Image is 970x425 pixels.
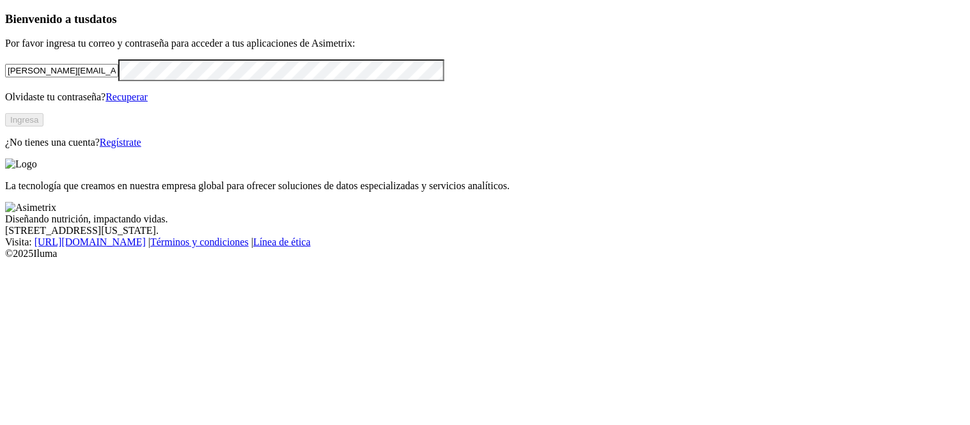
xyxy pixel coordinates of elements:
[90,12,117,26] span: datos
[106,91,148,102] a: Recuperar
[5,12,965,26] h3: Bienvenido a tus
[5,248,965,259] div: © 2025 Iluma
[35,236,146,247] a: [URL][DOMAIN_NAME]
[5,91,965,103] p: Olvidaste tu contraseña?
[5,236,965,248] div: Visita : | |
[150,236,249,247] a: Términos y condiciones
[5,137,965,148] p: ¿No tienes una cuenta?
[100,137,141,148] a: Regístrate
[253,236,311,247] a: Línea de ética
[5,202,56,213] img: Asimetrix
[5,225,965,236] div: [STREET_ADDRESS][US_STATE].
[5,38,965,49] p: Por favor ingresa tu correo y contraseña para acceder a tus aplicaciones de Asimetrix:
[5,180,965,192] p: La tecnología que creamos en nuestra empresa global para ofrecer soluciones de datos especializad...
[5,213,965,225] div: Diseñando nutrición, impactando vidas.
[5,64,118,77] input: Tu correo
[5,158,37,170] img: Logo
[5,113,43,127] button: Ingresa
